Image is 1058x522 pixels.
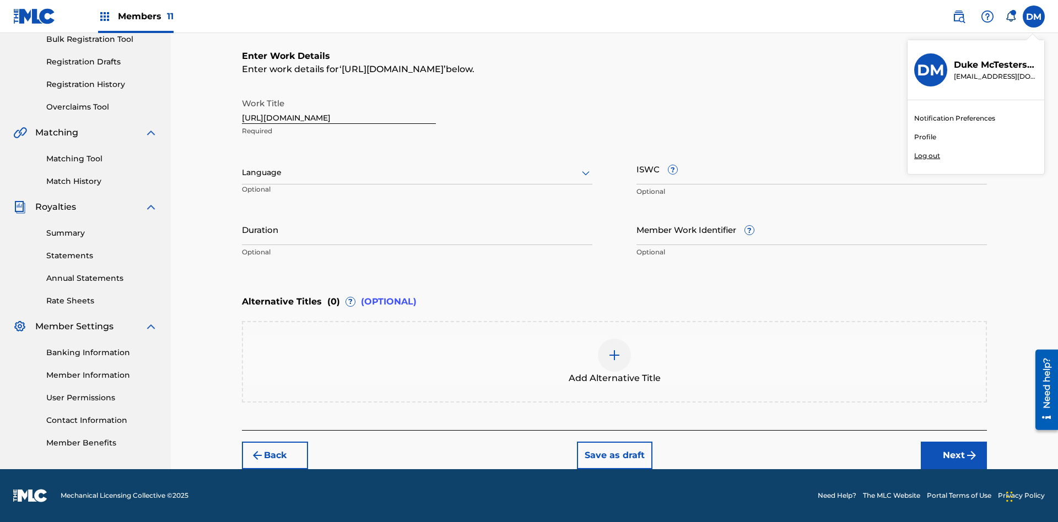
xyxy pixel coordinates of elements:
p: Optional [242,184,348,203]
button: Next [921,442,987,469]
span: Mechanical Licensing Collective © 2025 [61,491,188,501]
a: Match History [46,176,158,187]
p: Optional [242,247,592,257]
img: Member Settings [13,320,26,333]
p: duke.mctesterson@gmail.com [954,72,1038,81]
span: Member Settings [35,320,114,333]
a: User Permissions [46,392,158,404]
a: Contact Information [46,415,158,426]
a: Rate Sheets [46,295,158,307]
span: below. [446,64,474,74]
a: Bulk Registration Tool [46,34,158,45]
h3: DM [917,61,944,80]
span: ? [668,165,677,174]
div: Drag [1006,480,1013,513]
span: ( 0 ) [327,295,340,308]
a: Matching Tool [46,153,158,165]
div: Notifications [1005,11,1016,22]
img: expand [144,200,158,214]
span: ? [346,297,355,306]
a: Portal Terms of Use [927,491,991,501]
img: Royalties [13,200,26,214]
div: Help [976,6,998,28]
iframe: Resource Center [1027,345,1058,436]
span: https://qa-portal.themlc-test.com/catalog/work/817070259 [339,64,446,74]
button: Back [242,442,308,469]
span: Members [118,10,174,23]
a: Statements [46,250,158,262]
img: help [981,10,994,23]
img: Top Rightsholders [98,10,111,23]
a: Banking Information [46,347,158,358]
p: Optional [636,247,987,257]
img: 7ee5dd4eb1f8a8e3ef2f.svg [251,449,264,462]
p: Log out [914,151,940,161]
img: f7272a7cc735f4ea7f67.svg [965,449,978,462]
button: Save as draft [577,442,652,469]
img: expand [144,126,158,139]
span: Add Alternative Title [569,372,661,385]
span: 11 [167,11,174,21]
a: The MLC Website [863,491,920,501]
a: Member Benefits [46,437,158,449]
a: Public Search [948,6,970,28]
span: Matching [35,126,78,139]
img: expand [144,320,158,333]
a: Privacy Policy [998,491,1045,501]
span: Enter work details for [242,64,339,74]
img: search [952,10,965,23]
span: Alternative Titles [242,295,322,308]
div: User Menu [1023,6,1045,28]
a: Member Information [46,369,158,381]
p: Required [242,126,436,136]
img: add [608,349,621,362]
h6: Enter Work Details [242,50,987,63]
iframe: Chat Widget [1003,469,1058,522]
img: Matching [13,126,27,139]
a: Overclaims Tool [46,101,158,113]
span: (OPTIONAL) [361,295,417,308]
a: Notification Preferences [914,113,995,123]
img: MLC Logo [13,8,56,24]
a: Registration History [46,79,158,90]
span: Royalties [35,200,76,214]
p: Optional [636,187,987,197]
img: logo [13,489,47,502]
span: [URL][DOMAIN_NAME] [342,64,444,74]
p: Duke McTesterson [954,58,1038,72]
a: Need Help? [818,491,856,501]
a: Registration Drafts [46,56,158,68]
span: ? [745,226,754,235]
a: Profile [914,132,936,142]
a: Annual Statements [46,273,158,284]
a: Summary [46,227,158,239]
